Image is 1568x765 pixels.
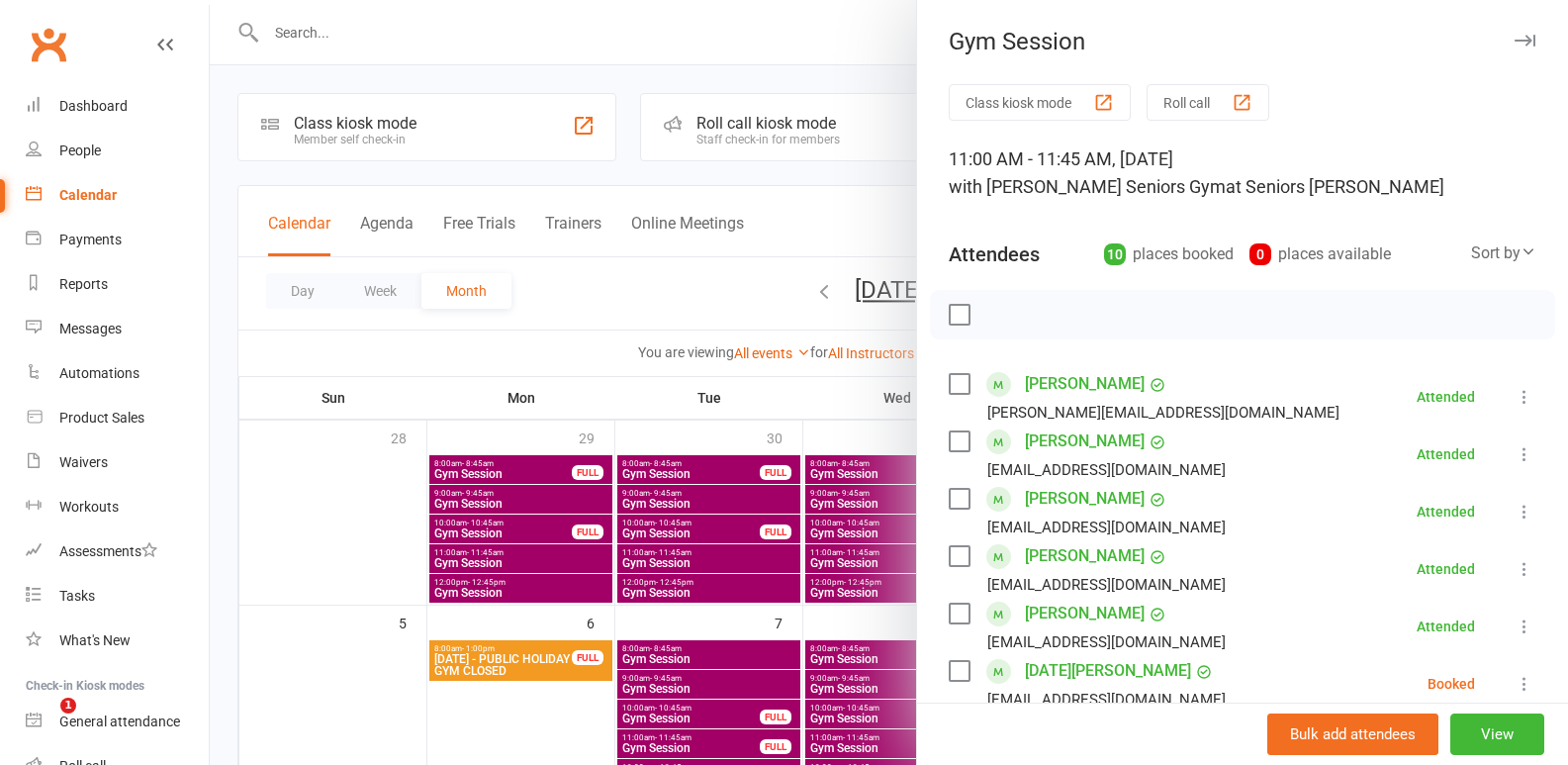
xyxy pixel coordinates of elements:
[59,365,139,381] div: Automations
[1428,677,1475,691] div: Booked
[1025,368,1145,400] a: [PERSON_NAME]
[949,240,1040,268] div: Attendees
[26,84,209,129] a: Dashboard
[1104,243,1126,265] div: 10
[1025,540,1145,572] a: [PERSON_NAME]
[26,485,209,529] a: Workouts
[26,700,209,744] a: General attendance kiosk mode
[26,396,209,440] a: Product Sales
[26,262,209,307] a: Reports
[987,629,1226,655] div: [EMAIL_ADDRESS][DOMAIN_NAME]
[20,698,67,745] iframe: Intercom live chat
[1417,505,1475,519] div: Attended
[26,619,209,663] a: What's New
[26,218,209,262] a: Payments
[59,276,108,292] div: Reports
[59,410,144,426] div: Product Sales
[59,187,117,203] div: Calendar
[26,529,209,574] a: Assessments
[1147,84,1269,121] button: Roll call
[1104,240,1234,268] div: places booked
[1417,390,1475,404] div: Attended
[987,572,1226,598] div: [EMAIL_ADDRESS][DOMAIN_NAME]
[24,20,73,69] a: Clubworx
[1025,426,1145,457] a: [PERSON_NAME]
[26,351,209,396] a: Automations
[59,232,122,247] div: Payments
[59,543,157,559] div: Assessments
[59,98,128,114] div: Dashboard
[987,687,1226,713] div: [EMAIL_ADDRESS][DOMAIN_NAME]
[987,515,1226,540] div: [EMAIL_ADDRESS][DOMAIN_NAME]
[59,632,131,648] div: What's New
[26,440,209,485] a: Waivers
[59,714,180,729] div: General attendance
[1417,620,1475,633] div: Attended
[1249,243,1271,265] div: 0
[987,400,1339,426] div: [PERSON_NAME][EMAIL_ADDRESS][DOMAIN_NAME]
[949,176,1226,197] span: with [PERSON_NAME] Seniors Gym
[26,574,209,619] a: Tasks
[59,588,95,604] div: Tasks
[1450,714,1544,755] button: View
[59,143,101,158] div: People
[949,84,1131,121] button: Class kiosk mode
[59,499,119,515] div: Workouts
[1249,240,1391,268] div: places available
[59,454,108,470] div: Waivers
[60,698,76,714] span: 1
[26,307,209,351] a: Messages
[949,145,1536,201] div: 11:00 AM - 11:45 AM, [DATE]
[987,457,1226,483] div: [EMAIL_ADDRESS][DOMAIN_NAME]
[26,129,209,173] a: People
[1417,447,1475,461] div: Attended
[1025,598,1145,629] a: [PERSON_NAME]
[1417,562,1475,576] div: Attended
[1025,483,1145,515] a: [PERSON_NAME]
[59,321,122,336] div: Messages
[917,28,1568,55] div: Gym Session
[1267,714,1438,755] button: Bulk add attendees
[1226,176,1444,197] span: at Seniors [PERSON_NAME]
[1025,655,1191,687] a: [DATE][PERSON_NAME]
[1471,240,1536,266] div: Sort by
[26,173,209,218] a: Calendar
